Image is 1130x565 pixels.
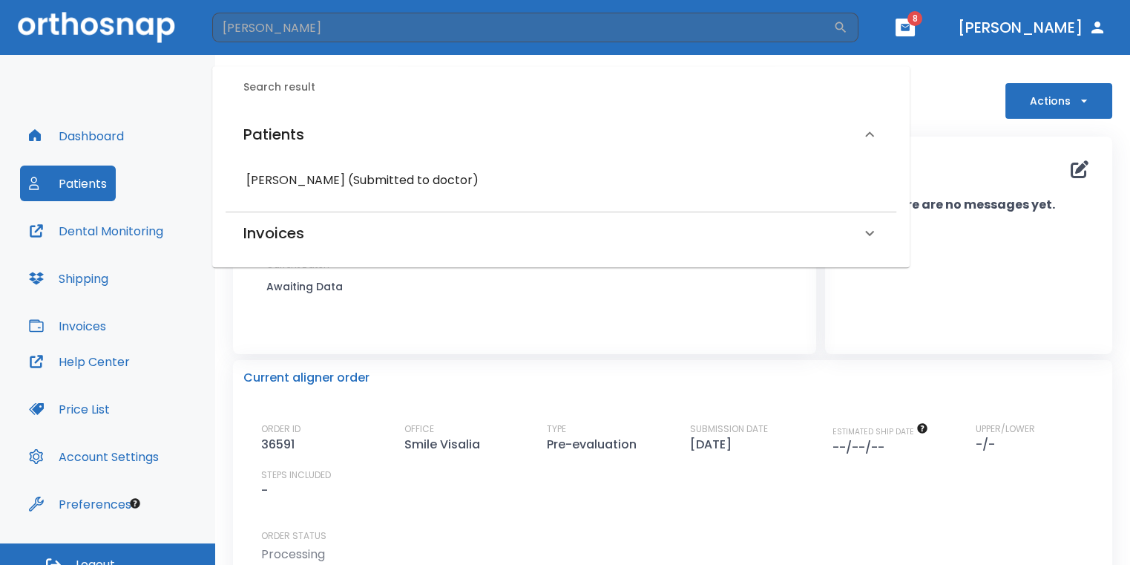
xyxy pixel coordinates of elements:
[690,422,768,436] p: SUBMISSION DATE
[243,221,304,245] h6: Invoices
[261,546,325,564] p: Processing
[243,79,896,96] h6: Search result
[547,436,643,454] p: Pre-evaluation
[825,196,1112,214] p: There are no messages yet.
[20,166,116,201] button: Patients
[976,436,1001,454] p: -/-
[907,11,922,26] span: 8
[20,261,117,296] button: Shipping
[20,439,168,474] button: Account Settings
[976,422,1035,436] p: UPPER/LOWER
[266,278,400,295] p: Awaiting Data
[261,422,300,436] p: ORDER ID
[243,123,304,146] h6: Patients
[20,118,133,154] button: Dashboard
[20,344,139,379] button: Help Center
[547,422,566,436] p: TYPE
[832,426,928,437] span: The date will be available after approving treatment plan
[261,482,268,500] p: -
[404,422,434,436] p: OFFICE
[246,170,876,191] h6: [PERSON_NAME] (Submitted to doctor)
[18,12,175,42] img: Orthosnap
[404,436,486,454] p: Smile Visalia
[212,13,833,42] input: Search by Patient Name or Case #
[226,108,896,161] div: Patients
[832,439,890,457] p: --/--/--
[20,391,119,427] button: Price List
[690,436,738,454] p: [DATE]
[226,212,896,254] div: Invoices
[952,14,1112,41] button: [PERSON_NAME]
[243,369,369,387] p: Current aligner order
[261,468,331,482] p: STEPS INCLUDED
[261,529,1102,543] p: ORDER STATUS
[20,213,172,249] button: Dental Monitoring
[20,486,140,522] button: Preferences
[128,497,142,510] div: Tooltip anchor
[1005,83,1112,119] button: Actions
[20,308,115,344] button: Invoices
[261,436,300,454] p: 36591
